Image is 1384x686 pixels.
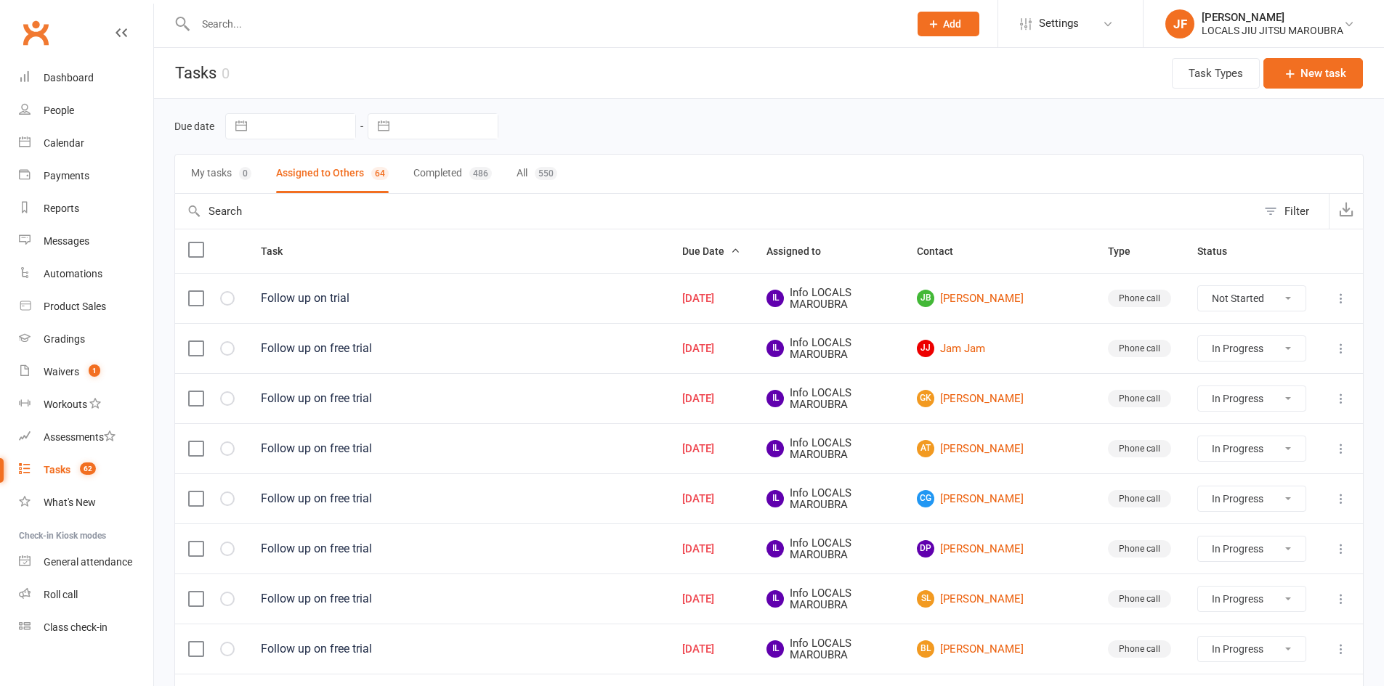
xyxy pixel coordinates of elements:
[80,462,96,475] span: 62
[413,155,492,193] button: Completed486
[44,556,132,568] div: General attendance
[1202,24,1343,37] div: LOCALS JIU JITSU MAROUBRA
[19,546,153,579] a: General attendance kiosk mode
[682,643,740,656] div: [DATE]
[917,340,1082,357] a: JJJam Jam
[1108,390,1171,407] div: Phone call
[261,592,656,606] div: Follow up on free trial
[19,388,153,421] a: Workouts
[44,464,70,475] div: Tasks
[261,291,656,306] div: Follow up on trial
[766,245,837,257] span: Assigned to
[766,287,891,311] span: Info LOCALS MAROUBRA
[766,440,784,457] span: IL
[1108,540,1171,558] div: Phone call
[154,48,230,98] h1: Tasks
[1108,440,1171,457] div: Phone call
[682,343,740,355] div: [DATE]
[766,637,891,661] span: Info LOCALS MAROUBRA
[1197,242,1243,260] button: Status
[766,340,784,357] span: IL
[917,440,1082,457] a: AT[PERSON_NAME]
[44,621,108,633] div: Class check-in
[1202,11,1343,24] div: [PERSON_NAME]
[1257,194,1329,229] button: Filter
[44,333,85,345] div: Gradings
[682,543,740,555] div: [DATE]
[917,290,1082,307] a: JB[PERSON_NAME]
[682,245,740,257] span: Due Date
[917,640,1082,658] a: BL[PERSON_NAME]
[44,170,89,181] div: Payments
[44,268,102,279] div: Automations
[44,301,106,312] div: Product Sales
[175,194,1257,229] input: Search
[682,242,740,260] button: Due Date
[19,192,153,225] a: Reports
[917,490,934,507] span: CG
[1108,242,1146,260] button: Type
[371,167,389,180] div: 64
[89,364,100,377] span: 1
[261,491,656,506] div: Follow up on free trial
[917,440,934,457] span: AT
[44,431,116,443] div: Assessments
[917,340,934,357] span: JJ
[19,225,153,258] a: Messages
[917,290,934,307] span: JB
[1108,490,1171,507] div: Phone call
[766,590,784,608] span: IL
[261,391,656,406] div: Follow up on free trial
[222,65,230,82] div: 0
[276,155,389,193] button: Assigned to Others64
[19,323,153,356] a: Gradings
[917,640,934,658] span: BL
[261,245,299,257] span: Task
[44,105,74,116] div: People
[682,393,740,405] div: [DATE]
[1284,203,1309,220] div: Filter
[261,341,656,356] div: Follow up on free trial
[682,493,740,505] div: [DATE]
[943,18,961,30] span: Add
[766,540,784,558] span: IL
[766,242,837,260] button: Assigned to
[917,390,934,407] span: GK
[766,337,891,361] span: Info LOCALS MAROUBRA
[19,94,153,127] a: People
[517,155,557,193] button: All550
[1108,640,1171,658] div: Phone call
[261,242,299,260] button: Task
[44,137,84,149] div: Calendar
[19,258,153,290] a: Automations
[917,540,1082,558] a: DP[PERSON_NAME]
[918,12,979,36] button: Add
[766,437,891,461] span: Info LOCALS MAROUBRA
[917,242,969,260] button: Contact
[917,540,934,558] span: DP
[174,121,214,132] label: Due date
[917,590,934,608] span: SL
[917,390,1082,407] a: GK[PERSON_NAME]
[19,160,153,192] a: Payments
[17,15,54,51] a: Clubworx
[766,587,891,611] span: Info LOCALS MAROUBRA
[19,290,153,323] a: Product Sales
[19,62,153,94] a: Dashboard
[1108,245,1146,257] span: Type
[1263,58,1363,89] button: New task
[19,579,153,611] a: Roll call
[19,611,153,644] a: Class kiosk mode
[44,366,79,377] div: Waivers
[469,167,492,180] div: 486
[766,640,784,658] span: IL
[1172,58,1260,89] button: Task Types
[44,72,94,83] div: Dashboard
[19,127,153,160] a: Calendar
[917,590,1082,608] a: SL[PERSON_NAME]
[19,421,153,454] a: Assessments
[766,490,784,507] span: IL
[261,542,656,556] div: Follow up on free trial
[19,486,153,519] a: What's New
[766,390,784,407] span: IL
